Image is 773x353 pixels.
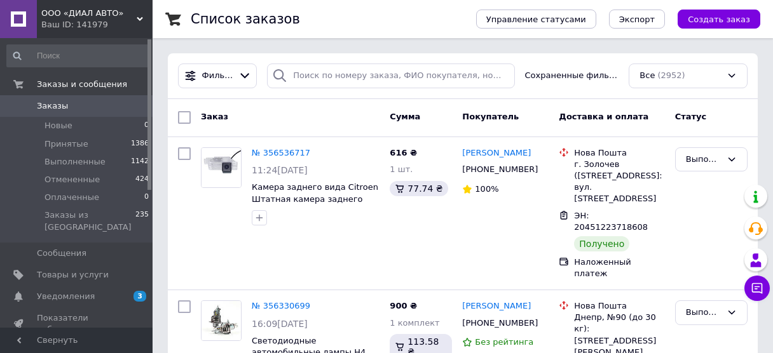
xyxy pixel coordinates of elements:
span: Выполненные [44,156,106,168]
span: ЭН: 20451223718608 [574,211,648,232]
a: Камера заднего вида Citroen Штатная камера заднего вида Citroen [252,182,378,215]
span: 11:24[DATE] [252,165,308,175]
span: Товары и услуги [37,269,109,281]
span: ООО «ДИАЛ АВТО» [41,8,137,19]
div: Нова Пошта [574,300,664,312]
span: 616 ₴ [390,148,417,157]
span: Оплаченные [44,192,99,203]
span: Заказы и сообщения [37,79,127,90]
span: 1142 [131,156,149,168]
button: Чат с покупателем [744,276,770,301]
button: Управление статусами [476,10,596,29]
a: Создать заказ [665,14,760,23]
button: Создать заказ [678,10,760,29]
div: [PHONE_NUMBER] [460,315,538,331]
span: Заказ [201,112,228,121]
a: [PERSON_NAME] [462,300,531,312]
div: 77.74 ₴ [390,181,448,196]
div: Ваш ID: 141979 [41,19,153,30]
span: Фильтры [202,70,233,82]
div: Получено [574,236,629,251]
input: Поиск [6,44,150,67]
span: Управление статусами [486,15,586,24]
div: Выполнен [686,153,722,166]
span: Создать заказ [688,15,750,24]
span: Новые [44,120,72,131]
span: Сумма [390,112,420,121]
span: Экспорт [619,15,655,24]
span: Статус [675,112,707,121]
div: [PHONE_NUMBER] [460,161,538,178]
div: г. Золочев ([STREET_ADDRESS]: вул. [STREET_ADDRESS] [574,159,664,205]
span: Сохраненные фильтры: [525,70,619,82]
img: Фото товару [202,148,241,187]
span: Покупатель [462,112,519,121]
span: Все [640,70,655,82]
h1: Список заказов [191,11,300,27]
span: Принятые [44,138,88,150]
span: Отмененные [44,174,100,185]
button: Экспорт [609,10,665,29]
input: Поиск по номеру заказа, ФИО покупателя, номеру телефона, Email, номеру накладной [267,63,514,88]
div: Выполнен [686,306,722,319]
span: 1 комплект [390,318,439,328]
span: 1386 [131,138,149,150]
span: 1 шт. [390,164,413,174]
span: 424 [135,174,149,185]
a: [PERSON_NAME] [462,147,531,159]
span: Доставка и оплата [559,112,648,121]
span: Показатели работы компании [37,312,118,335]
a: № 356330699 [252,301,310,310]
div: Наложенный платеж [574,256,664,279]
span: Сообщения [37,248,86,259]
div: Нова Пошта [574,147,664,159]
span: Заказы [37,100,68,112]
a: Фото товару [201,147,242,188]
span: 235 [135,210,149,232]
span: 3 [133,291,146,302]
span: 16:09[DATE] [252,319,308,329]
span: Заказы из [GEOGRAPHIC_DATA] [44,210,135,232]
span: 900 ₴ [390,301,417,310]
span: Уведомления [37,291,95,302]
span: (2952) [657,70,685,80]
a: № 356536717 [252,148,310,157]
span: 0 [144,120,149,131]
span: Без рейтинга [475,337,533,347]
span: 0 [144,192,149,203]
img: Фото товару [202,301,241,340]
span: 100% [475,184,498,194]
